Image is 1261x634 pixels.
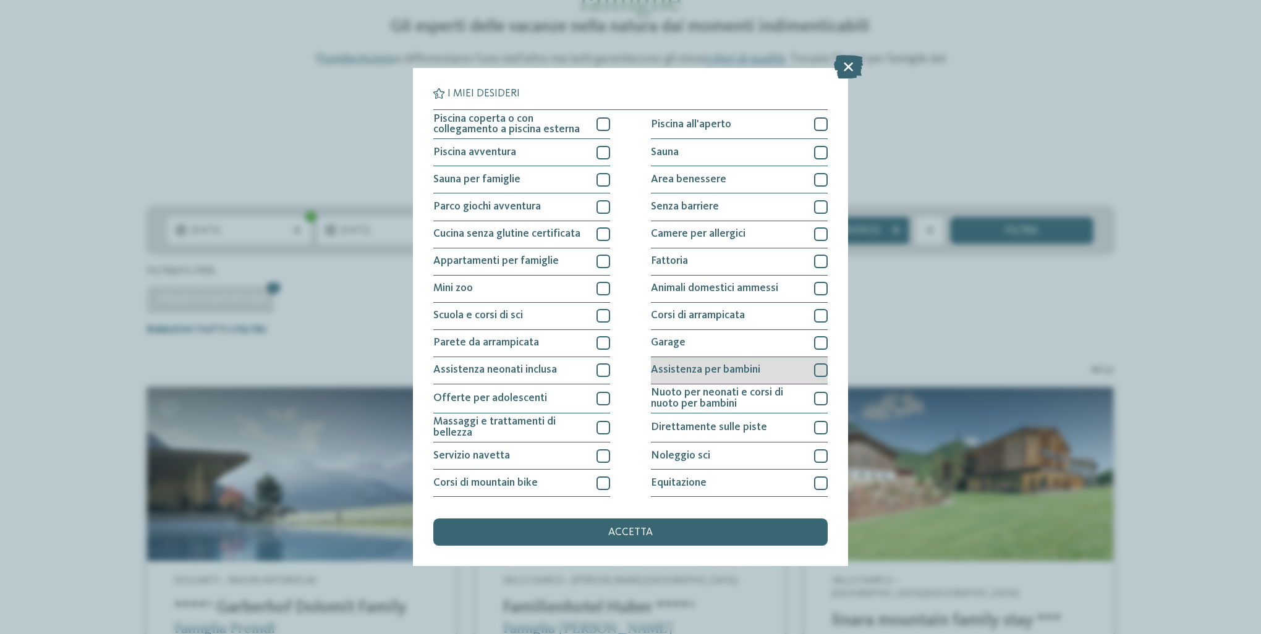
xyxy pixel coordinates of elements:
[433,147,516,158] span: Piscina avventura
[448,88,520,99] span: I miei desideri
[433,283,473,294] span: Mini zoo
[651,365,760,376] span: Assistenza per bambini
[433,201,541,213] span: Parco giochi avventura
[433,310,523,321] span: Scuola e corsi di sci
[651,174,726,185] span: Area benessere
[651,147,679,158] span: Sauna
[651,283,778,294] span: Animali domestici ammessi
[433,229,580,240] span: Cucina senza glutine certificata
[433,450,510,462] span: Servizio navetta
[433,416,587,438] span: Massaggi e trattamenti di bellezza
[651,422,767,433] span: Direttamente sulle piste
[651,310,745,321] span: Corsi di arrampicata
[433,174,520,185] span: Sauna per famiglie
[651,201,719,213] span: Senza barriere
[651,478,707,489] span: Equitazione
[433,393,547,404] span: Offerte per adolescenti
[433,365,557,376] span: Assistenza neonati inclusa
[651,229,745,240] span: Camere per allergici
[651,256,688,267] span: Fattoria
[433,478,538,489] span: Corsi di mountain bike
[433,337,539,349] span: Parete da arrampicata
[651,387,804,409] span: Nuoto per neonati e corsi di nuoto per bambini
[651,450,710,462] span: Noleggio sci
[651,119,731,130] span: Piscina all'aperto
[608,527,653,538] span: accetta
[433,114,587,135] span: Piscina coperta o con collegamento a piscina esterna
[433,256,559,267] span: Appartamenti per famiglie
[651,337,686,349] span: Garage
